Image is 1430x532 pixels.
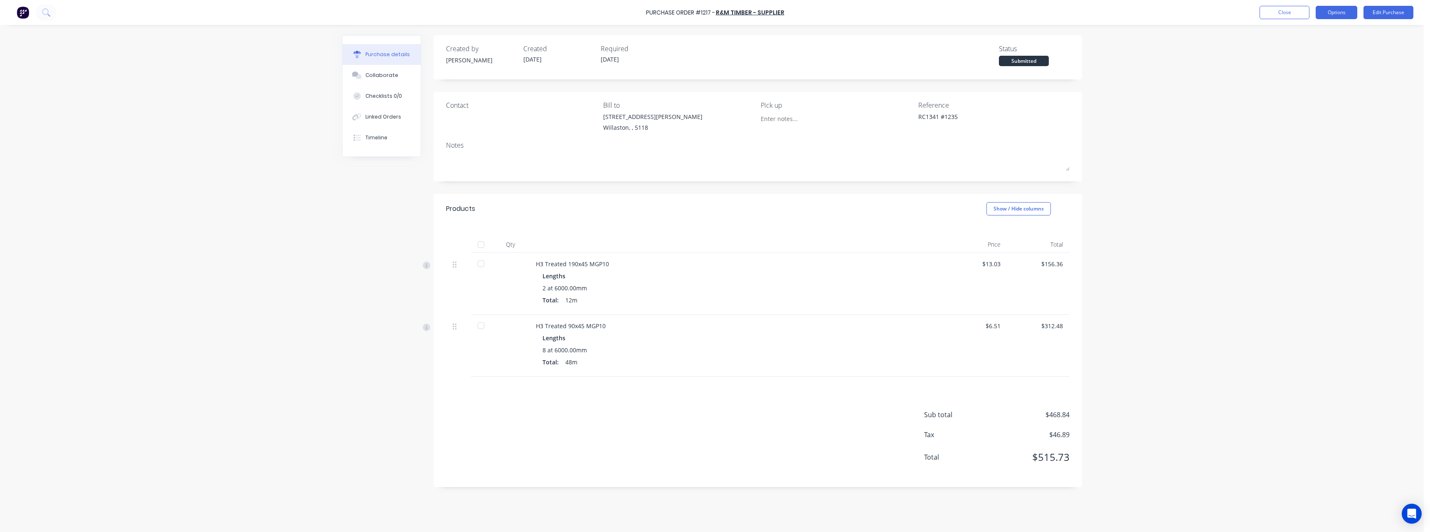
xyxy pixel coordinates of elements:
[343,65,421,86] button: Collaborate
[17,6,29,19] img: Factory
[952,322,1001,330] div: $6.51
[365,113,401,121] div: Linked Orders
[365,51,410,58] div: Purchase details
[999,44,1070,54] div: Status
[924,430,986,440] span: Tax
[603,112,703,121] div: [STREET_ADDRESS][PERSON_NAME]
[986,430,1070,440] span: $46.89
[601,44,671,54] div: Required
[716,8,784,17] a: R&M Timber - Supplier
[365,134,387,141] div: Timeline
[542,334,565,342] span: Lengths
[952,260,1001,268] div: $13.03
[1363,6,1413,19] button: Edit Purchase
[761,100,912,110] div: Pick up
[446,56,517,64] div: [PERSON_NAME]
[565,296,577,304] span: 12m
[986,410,1070,420] span: $468.84
[999,56,1049,66] div: Submitted
[603,123,703,132] div: Willaston, , 5118
[603,100,754,110] div: Bill to
[646,8,715,17] div: Purchase Order #1217 -
[565,358,577,366] span: 48m
[542,284,587,292] span: 2 at 6000.00mm
[1007,236,1070,253] div: Total
[542,346,587,354] span: 8 at 6000.00mm
[542,272,565,280] span: Lengths
[986,450,1070,465] span: $515.73
[365,92,402,100] div: Checklists 0/0
[492,236,529,253] div: Qty
[446,140,1070,150] div: Notes
[542,358,559,366] span: Total:
[343,127,421,148] button: Timeline
[365,72,398,79] div: Collaborate
[343,106,421,127] button: Linked Orders
[1402,504,1422,524] div: Open Intercom Messenger
[986,202,1051,215] button: Show / Hide columns
[1014,260,1063,268] div: $156.36
[1260,6,1309,19] button: Close
[1014,322,1063,330] div: $312.48
[1316,6,1357,19] button: Options
[523,44,594,54] div: Created
[343,86,421,106] button: Checklists 0/0
[924,452,986,462] span: Total
[536,322,938,330] div: H3 Treated 90x45 MGP10
[446,100,597,110] div: Contact
[761,112,836,125] input: Enter notes...
[945,236,1007,253] div: Price
[542,296,559,304] span: Total:
[343,44,421,65] button: Purchase details
[446,44,517,54] div: Created by
[924,410,986,420] span: Sub total
[446,204,475,214] div: Products
[536,260,938,268] div: H3 Treated 190x45 MGP10
[918,112,1022,131] textarea: RC1341 #1235
[918,100,1070,110] div: Reference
